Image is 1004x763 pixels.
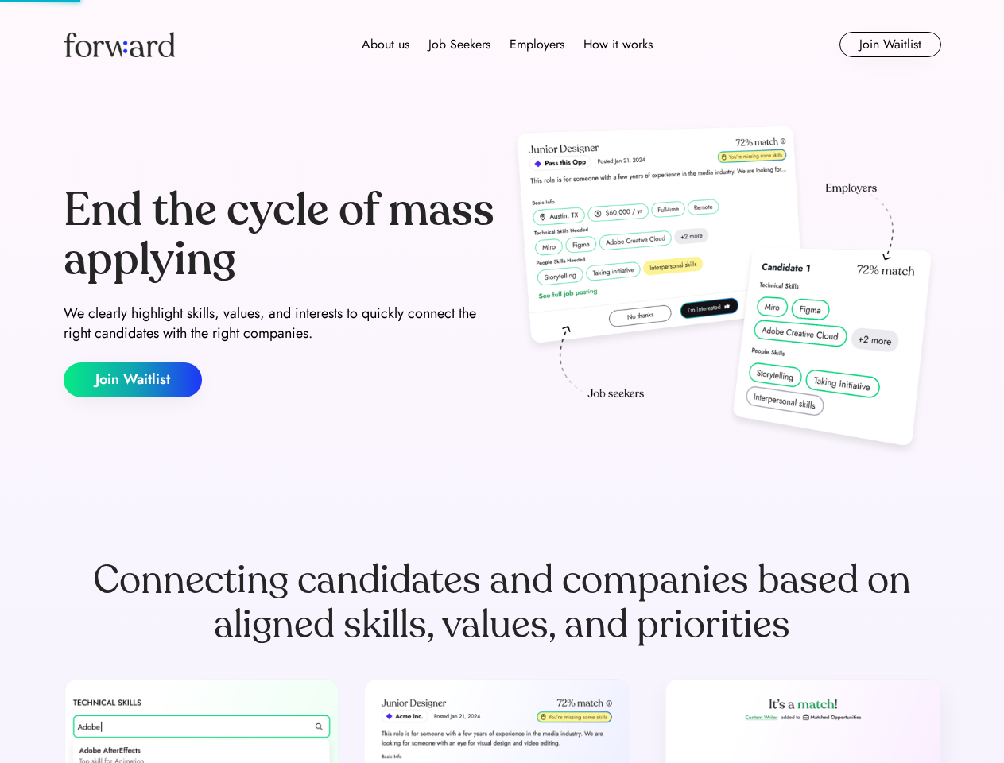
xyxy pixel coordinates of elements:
div: We clearly highlight skills, values, and interests to quickly connect the right candidates with t... [64,304,496,343]
button: Join Waitlist [839,32,941,57]
img: hero-image.png [509,121,941,463]
div: How it works [583,35,653,54]
div: Connecting candidates and companies based on aligned skills, values, and priorities [64,558,941,647]
img: Forward logo [64,32,175,57]
button: Join Waitlist [64,362,202,397]
div: Employers [510,35,564,54]
div: End the cycle of mass applying [64,186,496,284]
div: About us [362,35,409,54]
div: Job Seekers [428,35,490,54]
